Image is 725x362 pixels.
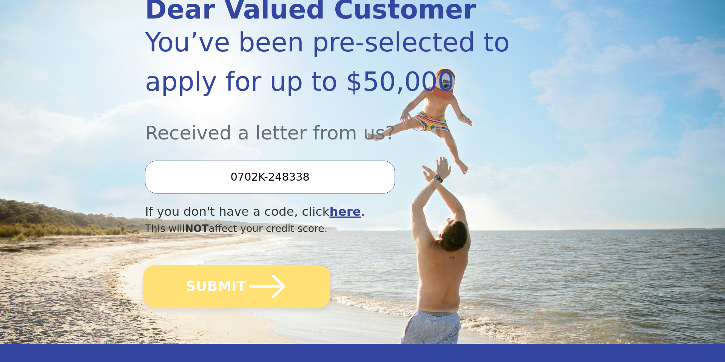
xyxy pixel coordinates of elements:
[145,101,515,147] div: Received a letter from us?
[145,161,395,193] input: Enter your Offer Code:
[143,265,330,308] button: SUBMIT
[145,203,515,221] div: If you don't have a code, click .
[185,223,209,234] span: NOT
[329,204,361,219] a: here
[145,23,515,101] div: You’ve been pre-selected to apply for up to $50,000
[145,221,515,236] div: This will affect your credit score.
